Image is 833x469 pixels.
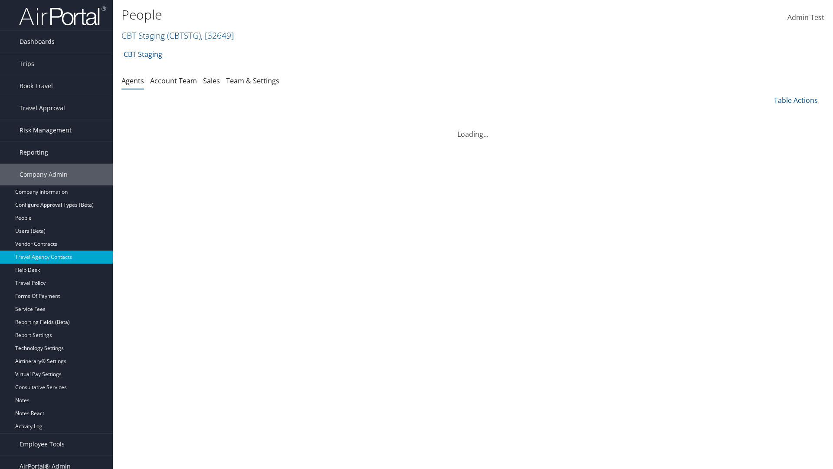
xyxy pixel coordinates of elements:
[787,4,824,31] a: Admin Test
[121,119,824,139] div: Loading...
[20,75,53,97] span: Book Travel
[203,76,220,86] a: Sales
[121,76,144,86] a: Agents
[226,76,279,86] a: Team & Settings
[19,6,106,26] img: airportal-logo.png
[201,30,234,41] span: , [ 32649 ]
[774,96,818,105] a: Table Actions
[20,119,72,141] span: Risk Management
[121,6,590,24] h1: People
[167,30,201,41] span: ( CBTSTG )
[20,433,65,455] span: Employee Tools
[20,31,55,53] span: Dashboards
[150,76,197,86] a: Account Team
[20,97,65,119] span: Travel Approval
[20,164,68,185] span: Company Admin
[20,53,34,75] span: Trips
[20,142,48,163] span: Reporting
[124,46,162,63] a: CBT Staging
[121,30,234,41] a: CBT Staging
[787,13,824,22] span: Admin Test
